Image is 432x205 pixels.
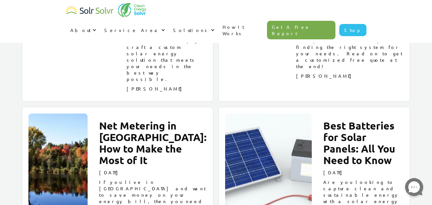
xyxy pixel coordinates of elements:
[339,24,366,36] a: Shop
[218,17,267,43] a: How It Works
[296,73,404,79] p: [PERSON_NAME]
[99,169,207,176] p: [DATE]
[323,169,404,176] p: [DATE]
[70,27,91,33] div: About
[173,27,209,33] div: Solutions
[127,85,207,92] p: [PERSON_NAME]
[267,21,335,39] a: Get A Free Report
[99,120,207,166] h2: Net Metering in [GEOGRAPHIC_DATA]: How to Make the Most of It
[104,27,160,33] div: Service Area
[66,20,100,40] div: About
[323,120,404,166] h2: Best Batteries for Solar Panels: All You Need to Know
[169,20,218,40] div: Solutions
[100,20,169,40] div: Service Area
